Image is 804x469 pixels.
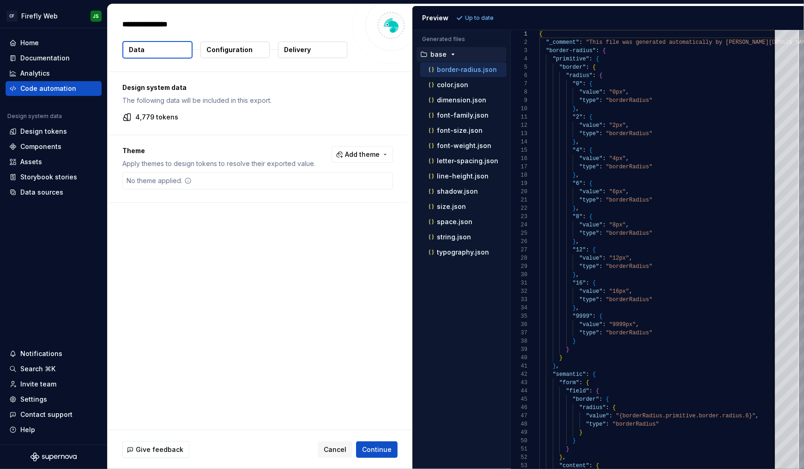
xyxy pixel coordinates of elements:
[511,221,527,229] div: 24
[589,56,592,62] span: :
[579,230,599,237] span: "type"
[437,249,489,256] p: typography.json
[437,142,491,149] p: font-weight.json
[599,131,602,137] span: :
[20,157,42,166] div: Assets
[553,371,586,378] span: "semantic"
[609,189,626,195] span: "6px"
[511,379,527,387] div: 43
[576,305,579,311] span: ,
[576,272,579,278] span: ,
[2,6,105,26] button: CFFirefly WebJS
[606,131,653,137] span: "borderRadius"
[511,38,527,47] div: 2
[20,172,77,182] div: Storybook stories
[20,380,56,389] div: Invite team
[606,97,653,104] span: "borderRadius"
[7,113,62,120] div: Design system data
[511,354,527,362] div: 40
[603,122,606,129] span: :
[606,404,609,411] span: :
[609,255,629,261] span: "12px"
[422,13,448,23] div: Preview
[592,247,596,253] span: {
[609,321,636,328] span: "9999px"
[606,230,653,237] span: "borderRadius"
[511,296,527,304] div: 33
[122,83,393,92] p: Design system data
[123,172,195,189] div: No theme applied.
[511,146,527,154] div: 15
[284,45,311,54] p: Delivery
[566,72,592,79] span: "radius"
[437,188,478,195] p: shadow.json
[511,387,527,395] div: 44
[6,392,102,407] a: Settings
[511,428,527,437] div: 49
[511,105,527,113] div: 10
[511,312,527,321] div: 35
[437,66,497,73] p: border-radius.json
[629,255,632,261] span: ,
[573,238,576,245] span: }
[599,230,602,237] span: :
[599,330,602,336] span: :
[511,63,527,71] div: 5
[599,297,602,303] span: :
[324,445,346,454] span: Cancel
[420,202,507,212] button: size.json
[420,95,507,105] button: dimension.json
[573,172,576,178] span: }
[136,445,183,454] span: Give feedback
[6,36,102,50] a: Home
[6,51,102,65] a: Documentation
[582,147,586,154] span: :
[579,429,582,436] span: }
[30,452,77,462] a: Supernova Logo
[511,121,527,130] div: 12
[606,263,653,270] span: "borderRadius"
[511,204,527,213] div: 22
[586,421,606,427] span: "type"
[596,56,599,62] span: {
[603,288,606,295] span: :
[603,47,606,54] span: {
[599,72,602,79] span: {
[511,453,527,462] div: 52
[592,72,596,79] span: :
[599,263,602,270] span: :
[589,81,592,87] span: {
[589,114,592,120] span: {
[606,197,653,203] span: "borderRadius"
[579,164,599,170] span: "type"
[511,337,527,345] div: 38
[612,421,659,427] span: "borderRadius"
[589,180,592,187] span: {
[437,157,498,165] p: letter-spacing.json
[511,80,527,88] div: 7
[511,345,527,354] div: 39
[626,155,629,162] span: ,
[345,150,380,159] span: Add theme
[511,154,527,163] div: 16
[579,97,599,104] span: "type"
[437,203,466,210] p: size.json
[420,110,507,120] button: font-family.json
[318,441,352,458] button: Cancel
[603,155,606,162] span: :
[599,97,602,104] span: :
[511,262,527,271] div: 29
[592,313,596,320] span: :
[573,305,576,311] span: }
[20,38,39,47] div: Home
[573,180,583,187] span: "6"
[573,106,576,112] span: }
[135,113,178,122] p: 4,779 tokens
[420,247,507,257] button: typography.json
[603,222,606,228] span: :
[122,146,315,155] p: Theme
[511,287,527,296] div: 32
[576,172,579,178] span: ,
[586,39,769,46] span: "This file was generated automatically by [PERSON_NAME]
[20,364,55,374] div: Search ⌘K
